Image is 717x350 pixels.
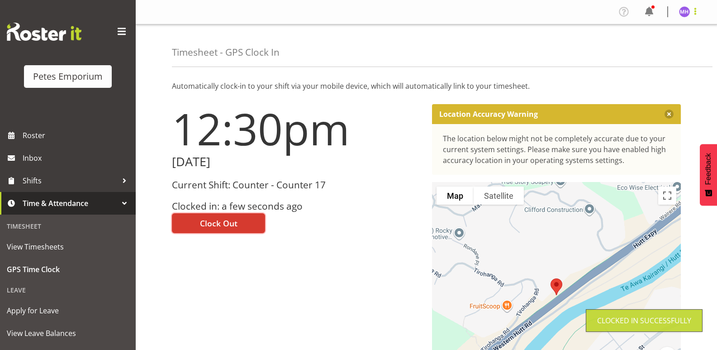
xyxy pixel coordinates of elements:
[437,187,474,205] button: Show street map
[7,263,129,276] span: GPS Time Clock
[172,104,421,153] h1: 12:30pm
[704,153,712,185] span: Feedback
[23,197,118,210] span: Time & Attendance
[2,258,133,281] a: GPS Time Clock
[658,187,676,205] button: Toggle fullscreen view
[665,110,674,119] button: Close message
[443,133,670,166] div: The location below might not be completely accurate due to your current system settings. Please m...
[172,180,421,190] h3: Current Shift: Counter - Counter 17
[7,326,129,340] span: View Leave Balances
[23,129,131,142] span: Roster
[2,235,133,258] a: View Timesheets
[2,217,133,235] div: Timesheet
[200,217,237,229] span: Clock Out
[439,110,538,119] p: Location Accuracy Warning
[172,47,280,58] h4: Timesheet - GPS Clock In
[700,144,717,206] button: Feedback - Show survey
[172,155,421,169] h2: [DATE]
[679,6,690,17] img: mackenzie-halford4471.jpg
[7,240,129,254] span: View Timesheets
[33,70,103,83] div: Petes Emporium
[23,151,131,165] span: Inbox
[23,174,118,187] span: Shifts
[172,201,421,211] h3: Clocked in: a few seconds ago
[2,281,133,299] div: Leave
[7,23,81,41] img: Rosterit website logo
[2,322,133,345] a: View Leave Balances
[597,315,691,326] div: Clocked in Successfully
[172,213,265,233] button: Clock Out
[2,299,133,322] a: Apply for Leave
[474,187,524,205] button: Show satellite imagery
[7,304,129,317] span: Apply for Leave
[172,81,681,91] p: Automatically clock-in to your shift via your mobile device, which will automatically link to you...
